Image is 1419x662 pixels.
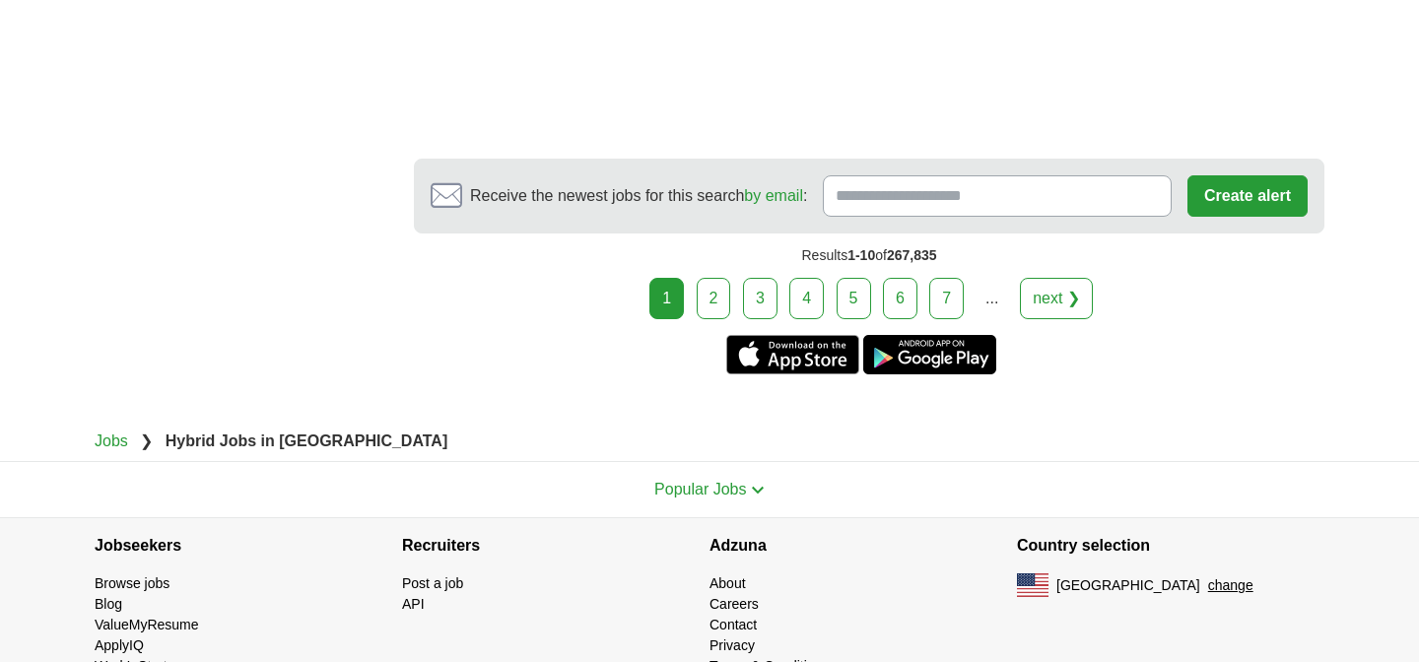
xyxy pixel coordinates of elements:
span: 1-10 [847,247,875,263]
a: Careers [709,596,759,612]
a: Browse jobs [95,575,169,591]
a: 4 [789,278,824,319]
span: [GEOGRAPHIC_DATA] [1056,575,1200,596]
span: 267,835 [887,247,937,263]
a: Jobs [95,432,128,449]
a: 6 [883,278,917,319]
div: ... [973,279,1012,318]
a: ValueMyResume [95,617,199,632]
img: US flag [1017,573,1048,597]
img: toggle icon [751,486,765,495]
a: ApplyIQ [95,637,144,653]
span: Receive the newest jobs for this search : [470,184,807,208]
a: Post a job [402,575,463,591]
a: Privacy [709,637,755,653]
span: ❯ [140,432,153,449]
strong: Hybrid Jobs in [GEOGRAPHIC_DATA] [166,432,448,449]
a: Get the Android app [863,335,996,374]
span: Popular Jobs [654,481,746,497]
a: next ❯ [1020,278,1093,319]
h4: Country selection [1017,518,1324,573]
div: 1 [649,278,684,319]
a: 7 [929,278,964,319]
a: by email [744,187,803,204]
a: Blog [95,596,122,612]
a: 5 [837,278,871,319]
button: Create alert [1187,175,1308,217]
a: About [709,575,746,591]
a: 2 [697,278,731,319]
a: Get the iPhone app [726,335,859,374]
button: change [1208,575,1253,596]
div: Results of [414,233,1324,278]
a: Contact [709,617,757,632]
a: 3 [743,278,777,319]
a: API [402,596,425,612]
